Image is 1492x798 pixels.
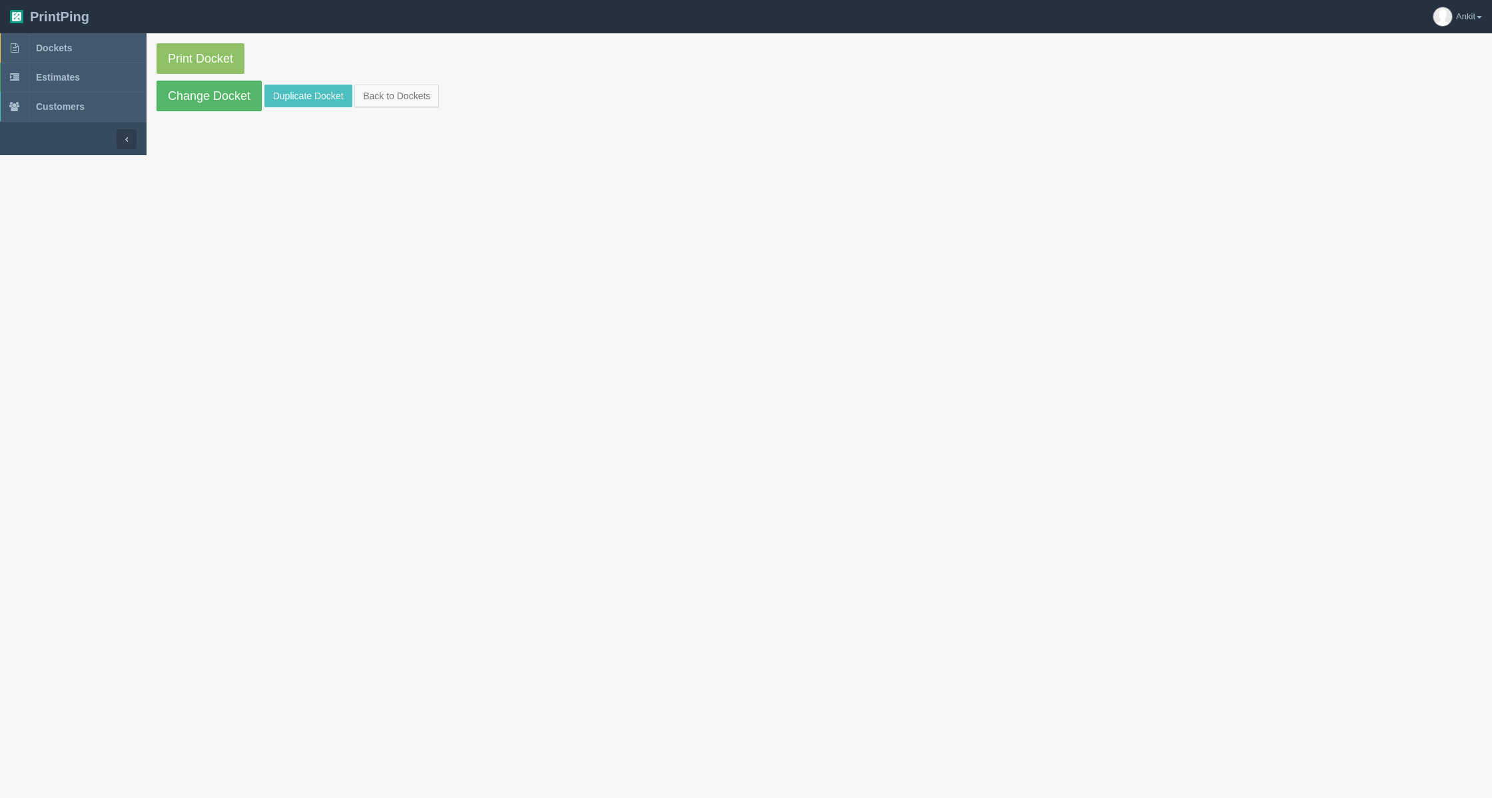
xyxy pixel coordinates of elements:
[157,43,244,74] a: Print Docket
[36,101,85,112] span: Customers
[354,85,439,107] a: Back to Dockets
[36,43,72,53] span: Dockets
[10,10,23,23] img: logo-3e63b451c926e2ac314895c53de4908e5d424f24456219fb08d385ab2e579770.png
[157,81,262,111] a: Change Docket
[1433,7,1452,26] img: avatar_default-7531ab5dedf162e01f1e0bb0964e6a185e93c5c22dfe317fb01d7f8cd2b1632c.jpg
[264,85,352,107] a: Duplicate Docket
[36,72,80,83] span: Estimates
